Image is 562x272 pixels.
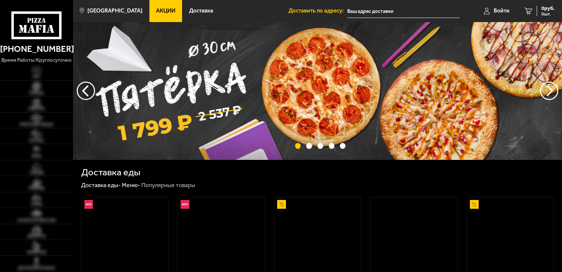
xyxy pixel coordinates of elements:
[84,200,93,209] img: Новинка
[306,143,312,148] button: точки переключения
[87,8,142,14] span: [GEOGRAPHIC_DATA]
[277,200,286,209] img: Акционный
[81,168,140,177] h1: Доставка еды
[141,182,195,189] div: Популярные товары
[541,6,555,11] span: 0 руб.
[541,12,555,16] span: 0 шт.
[156,8,175,14] span: Акции
[77,82,95,100] button: следующий
[329,143,334,148] button: точки переключения
[81,182,121,189] a: Доставка еды-
[540,82,558,100] button: предыдущий
[122,182,140,189] a: Меню-
[494,8,510,14] span: Войти
[289,8,347,14] span: Доставить по адресу:
[181,200,189,209] img: Новинка
[347,4,460,18] input: Ваш адрес доставки
[470,200,479,209] img: Акционный
[318,143,323,148] button: точки переключения
[189,8,213,14] span: Доставка
[340,143,345,148] button: точки переключения
[295,143,301,148] button: точки переключения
